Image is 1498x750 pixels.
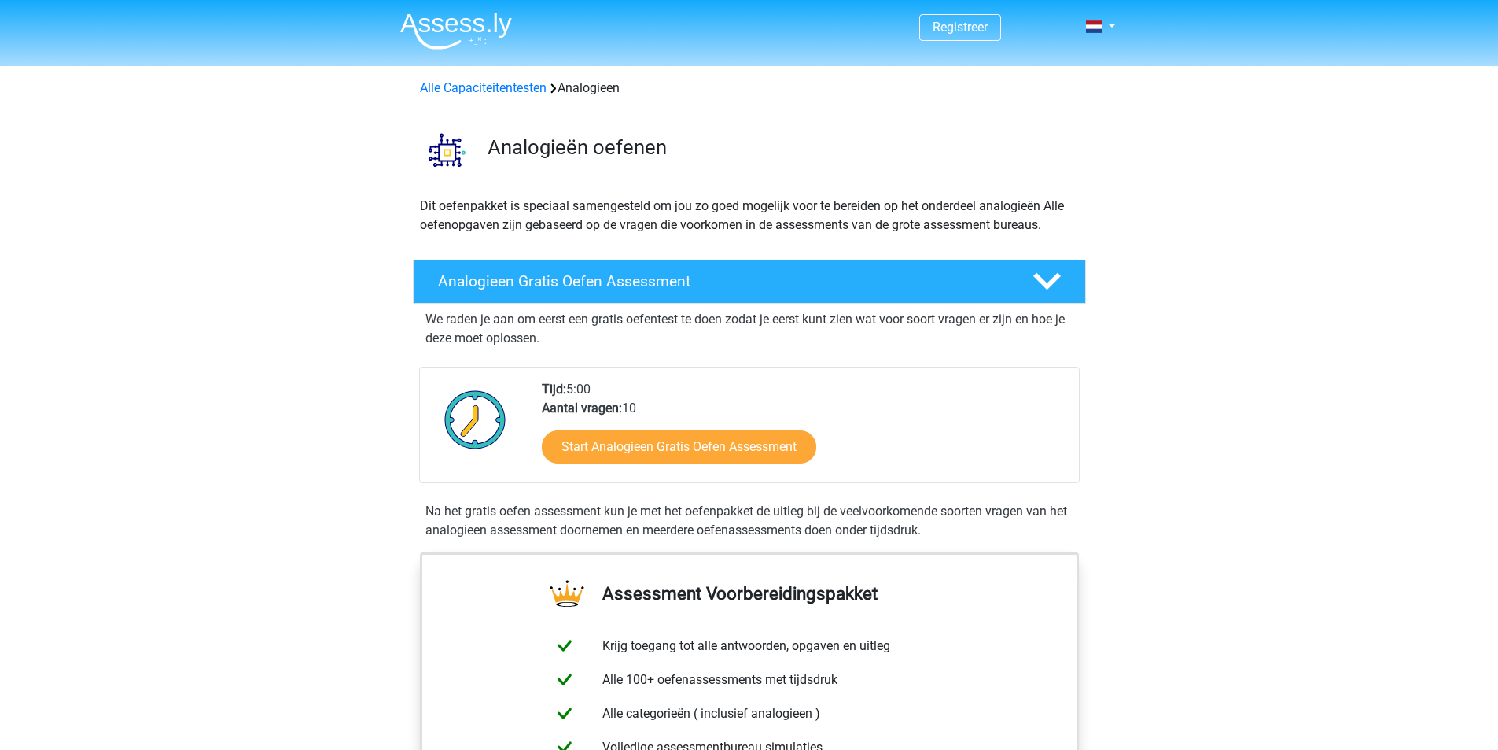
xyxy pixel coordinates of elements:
[419,502,1080,540] div: Na het gratis oefen assessment kun je met het oefenpakket de uitleg bij de veelvoorkomende soorte...
[414,79,1085,98] div: Analogieen
[488,135,1073,160] h3: Analogieën oefenen
[542,401,622,416] b: Aantal vragen:
[420,80,547,95] a: Alle Capaciteitentesten
[542,382,566,397] b: Tijd:
[436,380,515,459] img: Klok
[530,380,1078,482] div: 5:00 10
[407,260,1092,304] a: Analogieen Gratis Oefen Assessment
[400,13,512,50] img: Assessly
[933,20,988,35] a: Registreer
[438,272,1007,290] h4: Analogieen Gratis Oefen Assessment
[414,116,480,183] img: analogieen
[425,310,1073,348] p: We raden je aan om eerst een gratis oefentest te doen zodat je eerst kunt zien wat voor soort vra...
[420,197,1079,235] p: Dit oefenpakket is speciaal samengesteld om jou zo goed mogelijk voor te bereiden op het onderdee...
[542,430,816,464] a: Start Analogieen Gratis Oefen Assessment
